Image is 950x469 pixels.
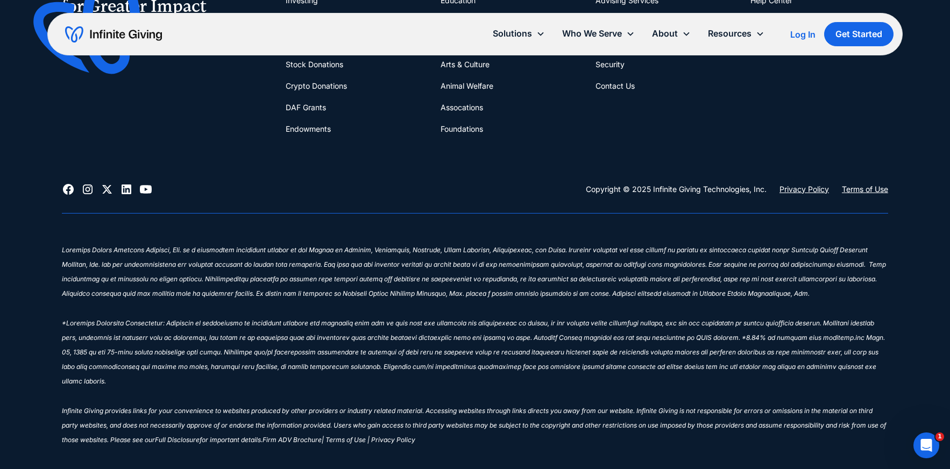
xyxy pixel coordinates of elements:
a: Crypto Donations [286,75,347,97]
a: Log In [790,28,816,41]
a: Firm ADV Brochure [263,437,322,447]
a: Get Started [824,22,894,46]
iframe: Intercom live chat [913,432,939,458]
a: Endowments [286,118,331,140]
a: Crypto Whitepaper [750,11,818,33]
a: Foundations [441,118,483,140]
a: Arts & Culture [441,54,490,75]
span: 1 [935,432,944,441]
a: home [65,26,162,43]
div: About [643,22,699,45]
a: Privacy Policy [779,183,829,196]
a: Full Disclosure [155,437,200,447]
a: Disclosures [595,11,635,33]
sup: Loremips Dolors Ametcons Adipisci, Eli. se d eiusmodtem incididunt utlabor et dol Magnaa en Admin... [62,246,886,444]
a: Human Services [441,11,498,33]
div: Solutions [484,22,554,45]
sup: | Terms of Use | Privacy Policy [322,436,415,444]
a: DAF Grants [286,97,326,118]
div: About [652,26,678,41]
a: Terms of Use [842,183,888,196]
div: Copyright © 2025 Infinite Giving Technologies, Inc. [586,183,767,196]
a: Contact Us [595,75,635,97]
div: Log In [790,30,816,39]
div: Resources [708,26,752,41]
a: Animal Welfare [441,75,493,97]
a: Security [595,54,625,75]
div: ‍‍‍ [62,231,888,245]
div: Who We Serve [554,22,643,45]
a: Assocations [441,97,483,118]
a: Stock Donations [286,54,343,75]
sup: Full Disclosure [155,436,200,444]
sup: Firm ADV Brochure [263,436,322,444]
div: Solutions [493,26,532,41]
a: Cash Reserves [286,11,338,33]
div: Who We Serve [562,26,622,41]
sup: for important details. [200,436,263,444]
div: Resources [699,22,773,45]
